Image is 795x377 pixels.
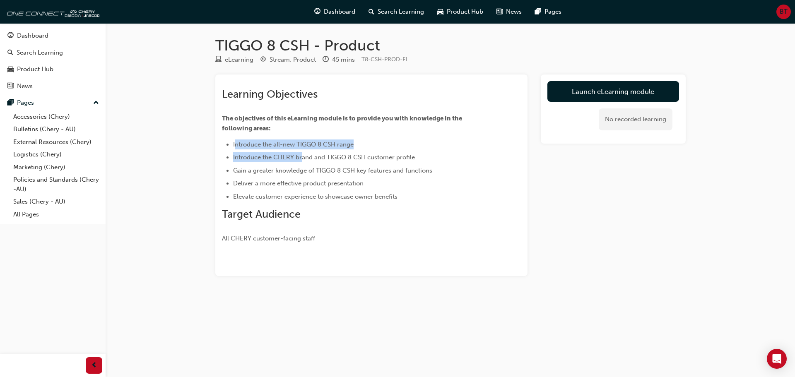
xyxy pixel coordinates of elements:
a: Sales (Chery - AU) [10,195,102,208]
a: Marketing (Chery) [10,161,102,174]
span: pages-icon [535,7,541,17]
img: oneconnect [4,3,99,20]
div: Stream [260,55,316,65]
button: Pages [3,95,102,110]
h1: TIGGO 8 CSH - Product [215,36,686,55]
a: Launch eLearning module [547,81,679,102]
div: Product Hub [17,65,53,74]
a: guage-iconDashboard [308,3,362,20]
div: Type [215,55,253,65]
a: All Pages [10,208,102,221]
a: Logistics (Chery) [10,148,102,161]
span: guage-icon [7,32,14,40]
div: eLearning [225,55,253,65]
span: learningResourceType_ELEARNING-icon [215,56,222,64]
a: news-iconNews [490,3,528,20]
span: search-icon [7,49,13,57]
span: Pages [544,7,561,17]
span: All CHERY customer-facing staff [222,235,315,242]
div: Pages [17,98,34,108]
span: Learning resource code [361,56,409,63]
button: BT [776,5,791,19]
span: Introduce the CHERY brand and TIGGO 8 CSH customer profile [233,154,415,161]
a: car-iconProduct Hub [431,3,490,20]
div: News [17,82,33,91]
a: pages-iconPages [528,3,568,20]
div: Open Intercom Messenger [767,349,787,369]
span: Deliver a more effective product presentation [233,180,364,187]
span: Learning Objectives [222,88,318,101]
a: External Resources (Chery) [10,136,102,149]
span: news-icon [7,83,14,90]
a: Product Hub [3,62,102,77]
span: car-icon [7,66,14,73]
span: Elevate customer experience to showcase owner benefits [233,193,397,200]
span: The objectives of this eLearning module is to provide you with knowledge in the following areas: [222,115,463,132]
a: News [3,79,102,94]
a: search-iconSearch Learning [362,3,431,20]
button: DashboardSearch LearningProduct HubNews [3,26,102,95]
span: News [506,7,522,17]
div: Duration [323,55,355,65]
span: BT [780,7,788,17]
span: news-icon [496,7,503,17]
span: Target Audience [222,208,301,221]
div: No recorded learning [599,108,672,130]
a: Dashboard [3,28,102,43]
span: Product Hub [447,7,483,17]
span: search-icon [369,7,374,17]
span: Gain a greater knowledge of TIGGO 8 CSH key features and functions [233,167,432,174]
span: target-icon [260,56,266,64]
span: guage-icon [314,7,320,17]
div: Search Learning [17,48,63,58]
span: Search Learning [378,7,424,17]
div: Stream: Product [270,55,316,65]
a: Bulletins (Chery - AU) [10,123,102,136]
a: Accessories (Chery) [10,110,102,123]
div: 45 mins [332,55,355,65]
span: car-icon [437,7,443,17]
span: Dashboard [324,7,355,17]
div: Dashboard [17,31,48,41]
span: prev-icon [91,360,97,371]
a: Search Learning [3,45,102,60]
span: Introduce the all-new TIGGO 8 CSH range [233,141,354,148]
span: clock-icon [323,56,329,64]
span: pages-icon [7,99,14,107]
a: Policies and Standards (Chery -AU) [10,173,102,195]
span: up-icon [93,98,99,108]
